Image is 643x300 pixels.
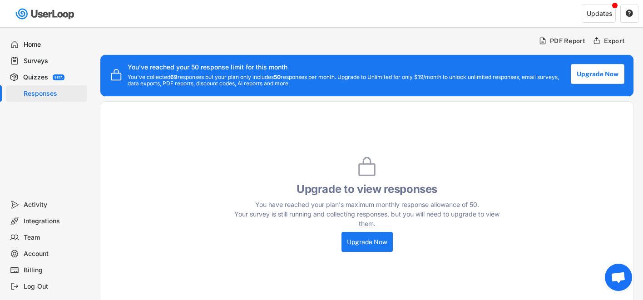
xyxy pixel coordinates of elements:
[24,266,84,275] div: Billing
[231,182,503,196] h4: Upgrade to view responses
[24,217,84,226] div: Integrations
[24,233,84,242] div: Team
[24,250,84,258] div: Account
[128,64,287,70] div: You've reached your 50 response limit for this month
[625,10,633,18] button: 
[24,282,84,291] div: Log Out
[128,74,562,87] div: You've collected responses but your plan only includes responses per month. Upgrade to Unlimited ...
[14,5,78,23] img: userloop-logo-01.svg
[54,76,63,79] div: BETA
[24,89,84,98] div: Responses
[571,64,624,84] button: Upgrade Now
[24,40,84,49] div: Home
[626,9,633,17] text: 
[341,232,393,252] button: Upgrade Now
[24,57,84,65] div: Surveys
[24,201,84,209] div: Activity
[23,73,48,82] div: Quizzes
[604,37,625,45] div: Export
[170,74,178,80] strong: 69
[605,264,632,291] div: Open chat
[587,10,612,17] div: Updates
[550,37,586,45] div: PDF Report
[231,200,503,228] div: You have reached your plan's maximum monthly response allowance of 50. Your survey is still runni...
[274,74,281,80] strong: 50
